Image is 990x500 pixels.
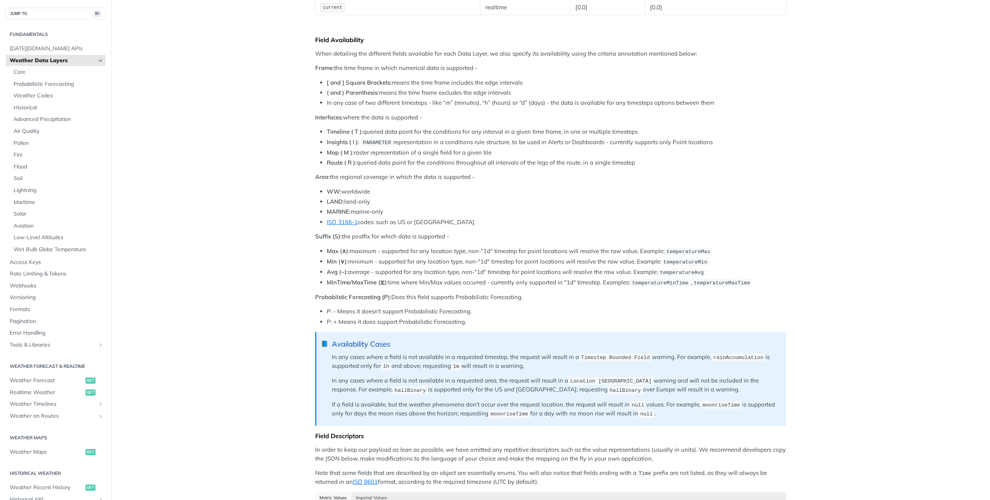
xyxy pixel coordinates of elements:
button: Show subpages for Weather on Routes [97,413,104,419]
div: Field Availability [315,36,786,44]
span: get [85,378,96,384]
span: Realtime Weather [10,389,84,396]
strong: Frame: [315,64,334,71]
a: Weather Data LayersHide subpages for Weather Data Layers [6,55,106,66]
span: moonriseTime [490,411,528,417]
a: Core [10,66,106,78]
h2: Weather Forecast & realtime [6,363,106,370]
strong: MARINE: [327,208,351,215]
strong: Suffix (S): [315,233,342,240]
span: Core [14,68,104,76]
span: rainAccumulation [713,355,763,361]
span: Location [GEOGRAPHIC_DATA] [570,378,652,384]
li: means the time frame excludes the edge intervals [327,88,786,97]
button: Show subpages for Tools & Libraries [97,342,104,348]
a: Access Keys [6,257,106,268]
span: Weather Timelines [10,400,96,408]
span: PARAMETER [363,140,391,146]
li: raster representation of a single field for a given tile [327,148,786,157]
li: representation in a conditions rule structure, to be used in Alerts or Dashboards - currently sup... [327,138,786,147]
a: Realtime Weatherget [6,387,106,398]
span: Weather Forecast [10,377,84,384]
strong: Insights ( I ): [327,138,359,146]
a: Air Quality [10,126,106,137]
li: P: - Means it doesn't support Probabilistic Forecasting. [327,307,786,316]
span: Weather Data Layers [10,57,96,65]
span: Probabilistic Forecasting [14,80,104,88]
a: Wet Bulb Globe Temperature [10,244,106,255]
span: Flood [14,163,104,171]
span: Wet Bulb Globe Temperature [14,246,104,253]
span: Lightning [14,187,104,194]
span: ⌘/ [93,10,101,17]
span: Pagination [10,318,104,325]
p: When detailing the different fields available for each Data Layer, we also specify its availabili... [315,49,786,58]
p: In order to keep our payload as lean as possible, we have omitted any repetitive descriptors such... [315,446,786,463]
span: Pollen [14,139,104,147]
strong: MinTime/MaxTime (⧖): [327,279,388,286]
h2: Fundamentals [6,31,106,38]
p: the time frame in which numerical data is supported - [315,64,786,73]
a: [DATE][DOMAIN_NAME] APIs [6,43,106,54]
li: minimum - supported for any location type, non-"1d" timestep for point locations will resolve the... [327,257,786,266]
strong: Timeline ( T ): [327,128,363,135]
span: Versioning [10,294,104,301]
strong: LAND: [327,198,344,205]
a: Weather Mapsget [6,446,106,458]
button: Show subpages for Weather Timelines [97,401,104,407]
span: Access Keys [10,259,104,266]
a: Weather Recent Historyget [6,482,106,493]
li: queried data point for the conditions for any interval in a given time frame, in one or multiple ... [327,128,786,136]
button: JUMP TO⌘/ [6,8,106,19]
p: Note that some fields that are described by an object are essentially enums. You will also notice... [315,469,786,486]
span: hailBinary [609,387,641,393]
a: Versioning [6,292,106,303]
a: Weather TimelinesShow subpages for Weather Timelines [6,398,106,410]
a: Aviation [10,220,106,232]
span: get [85,449,96,455]
li: maximum - supported for any location type, non-"1d" timestep for point locations will resolve the... [327,247,786,256]
p: In any cases where a field is not available in a requested timestep, the request will result in a... [332,353,778,371]
a: Probabilistic Forecasting [10,78,106,90]
li: time where Min/Max values occurred - currently only supported in "1d" timestep. Examples: , [327,278,786,287]
strong: Max (∧): [327,247,350,255]
a: Soil [10,173,106,184]
li: means the time frame includes the edge intervals [327,78,786,87]
span: Fire [14,151,104,159]
strong: [ and ] Square Brackets: [327,79,392,86]
a: Rate Limiting & Tokens [6,268,106,280]
strong: Area: [315,173,330,180]
a: Historical [10,102,106,114]
li: land-only [327,197,786,206]
span: Weather on Routes [10,412,96,420]
strong: ( and ) Parenthesis: [327,89,379,96]
li: average - supported for any location type, non-"1d" timestep for point locations will resolve the... [327,268,786,277]
a: Tools & LibrariesShow subpages for Tools & Libraries [6,339,106,351]
span: get [85,485,96,491]
span: temperatureMax [666,249,710,255]
span: Error Handling [10,329,104,337]
strong: Route ( R ): [327,159,357,166]
a: Weather Codes [10,90,106,102]
button: Hide subpages for Weather Data Layers [97,58,104,64]
span: Webhooks [10,282,104,290]
span: moonriseTime [703,402,740,408]
strong: Interfaces: [315,114,343,121]
strong: Probabilstic Forecasting (P): [315,293,391,301]
a: Maritime [10,197,106,208]
span: Advanced Precipitation [14,116,104,123]
strong: Min (∨): [327,258,348,265]
span: Weather Recent History [10,484,84,491]
span: temperatureMinTime [632,280,688,286]
div: Availability Cases [332,340,778,349]
span: Low-Level Altitudes [14,234,104,241]
a: Low-Level Altitudes [10,232,106,243]
strong: WW: [327,188,341,195]
span: Rate Limiting & Tokens [10,270,104,278]
a: Weather Forecastget [6,375,106,386]
span: Time [638,471,651,476]
p: where the data is supported - [315,113,786,122]
a: Fire [10,149,106,161]
span: Solar [14,210,104,218]
span: Soil [14,175,104,182]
